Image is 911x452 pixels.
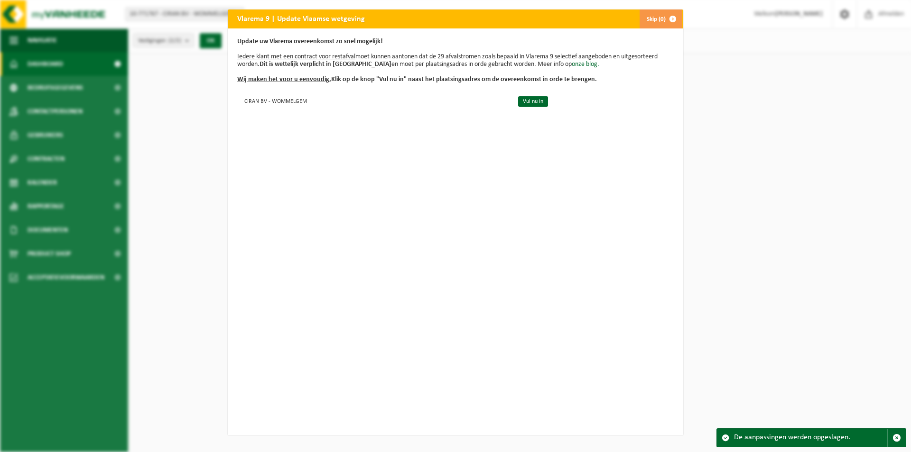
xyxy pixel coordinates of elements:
[260,61,391,68] b: Dit is wettelijk verplicht in [GEOGRAPHIC_DATA]
[572,61,599,68] a: onze blog.
[237,38,383,45] b: Update uw Vlarema overeenkomst zo snel mogelijk!
[518,96,548,107] a: Vul nu in
[237,76,331,83] u: Wij maken het voor u eenvoudig.
[237,93,510,109] td: CIRAN BV - WOMMELGEM
[237,38,674,83] p: moet kunnen aantonen dat de 29 afvalstromen zoals bepaald in Vlarema 9 selectief aangeboden en ui...
[228,9,374,28] h2: Vlarema 9 | Update Vlaamse wetgeving
[237,53,355,60] u: Iedere klant met een contract voor restafval
[237,76,597,83] b: Klik op de knop "Vul nu in" naast het plaatsingsadres om de overeenkomst in orde te brengen.
[639,9,682,28] button: Skip (0)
